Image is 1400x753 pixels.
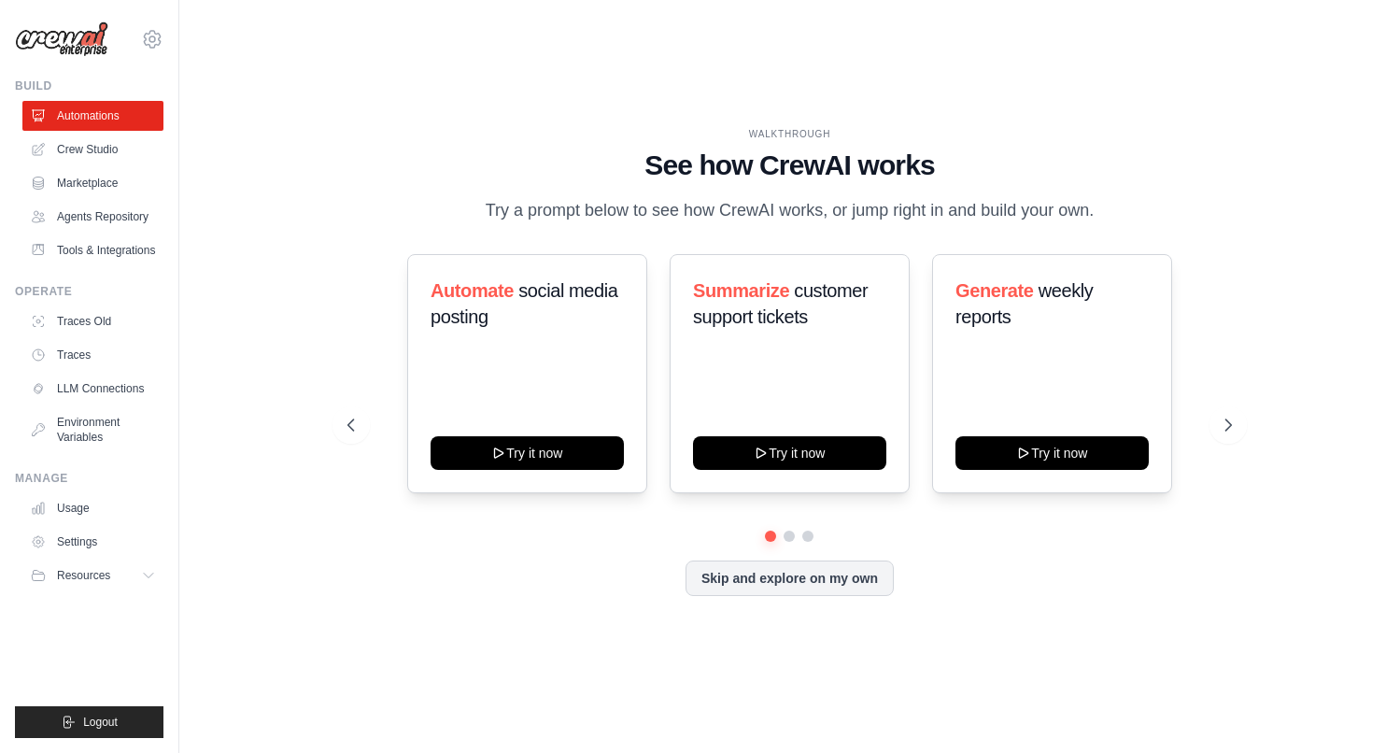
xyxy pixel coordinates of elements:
a: Marketplace [22,168,163,198]
img: Logo [15,21,108,57]
a: Tools & Integrations [22,235,163,265]
span: Resources [57,568,110,583]
div: Build [15,78,163,93]
div: Manage [15,471,163,486]
button: Try it now [955,436,1149,470]
button: Skip and explore on my own [686,561,894,596]
a: Usage [22,493,163,523]
h1: See how CrewAI works [347,149,1231,182]
span: Logout [83,715,118,730]
a: LLM Connections [22,374,163,404]
button: Resources [22,561,163,590]
a: Automations [22,101,163,131]
a: Settings [22,527,163,557]
a: Environment Variables [22,407,163,452]
a: Agents Repository [22,202,163,232]
a: Traces [22,340,163,370]
span: social media posting [431,280,618,327]
a: Crew Studio [22,135,163,164]
span: Automate [431,280,514,301]
div: WALKTHROUGH [347,127,1231,141]
span: weekly reports [955,280,1093,327]
a: Traces Old [22,306,163,336]
p: Try a prompt below to see how CrewAI works, or jump right in and build your own. [475,197,1103,224]
div: Operate [15,284,163,299]
span: Summarize [693,280,789,301]
button: Try it now [431,436,624,470]
span: Generate [955,280,1034,301]
button: Try it now [693,436,886,470]
button: Logout [15,706,163,738]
